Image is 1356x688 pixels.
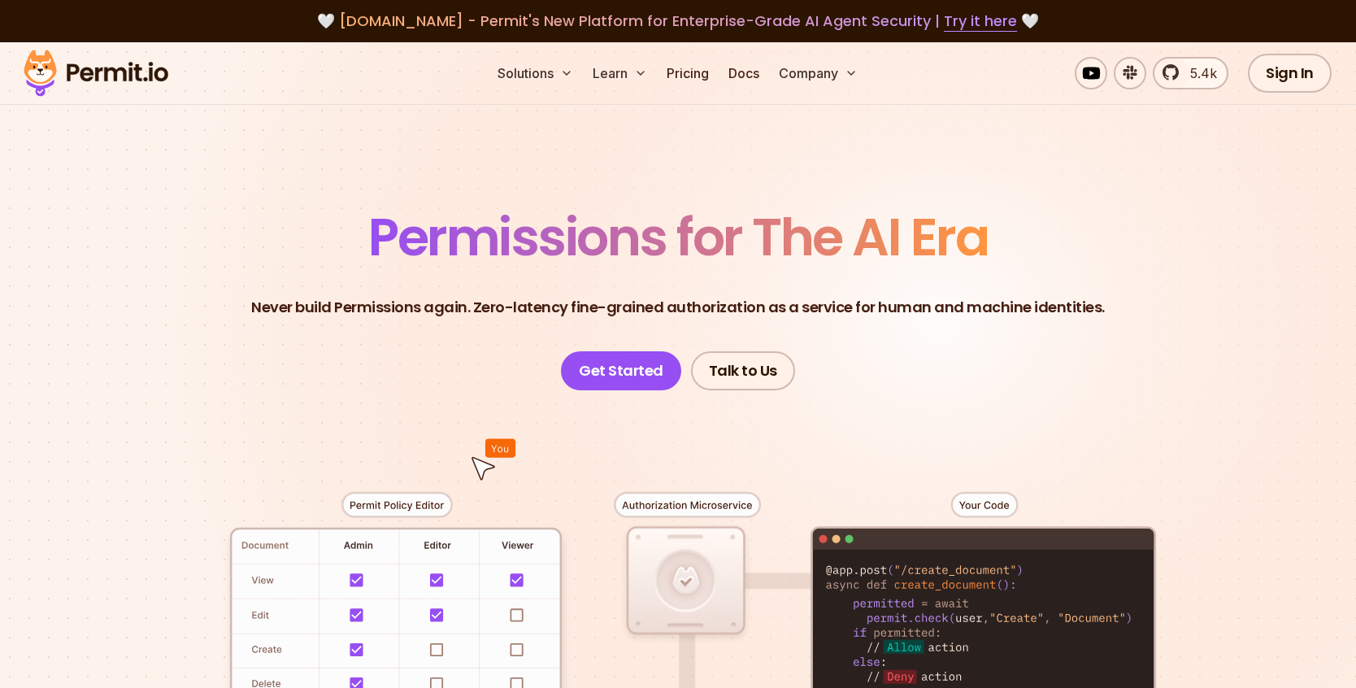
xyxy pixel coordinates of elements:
button: Company [772,57,864,89]
a: Pricing [660,57,715,89]
p: Never build Permissions again. Zero-latency fine-grained authorization as a service for human and... [251,296,1105,319]
button: Solutions [491,57,580,89]
a: Try it here [944,11,1017,32]
span: [DOMAIN_NAME] - Permit's New Platform for Enterprise-Grade AI Agent Security | [339,11,1017,31]
a: Docs [722,57,766,89]
a: Sign In [1248,54,1332,93]
a: Talk to Us [691,351,795,390]
div: 🤍 🤍 [39,10,1317,33]
button: Learn [586,57,654,89]
a: Get Started [561,351,681,390]
a: 5.4k [1153,57,1228,89]
span: Permissions for The AI Era [368,201,988,273]
span: 5.4k [1180,63,1217,83]
img: Permit logo [16,46,176,101]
